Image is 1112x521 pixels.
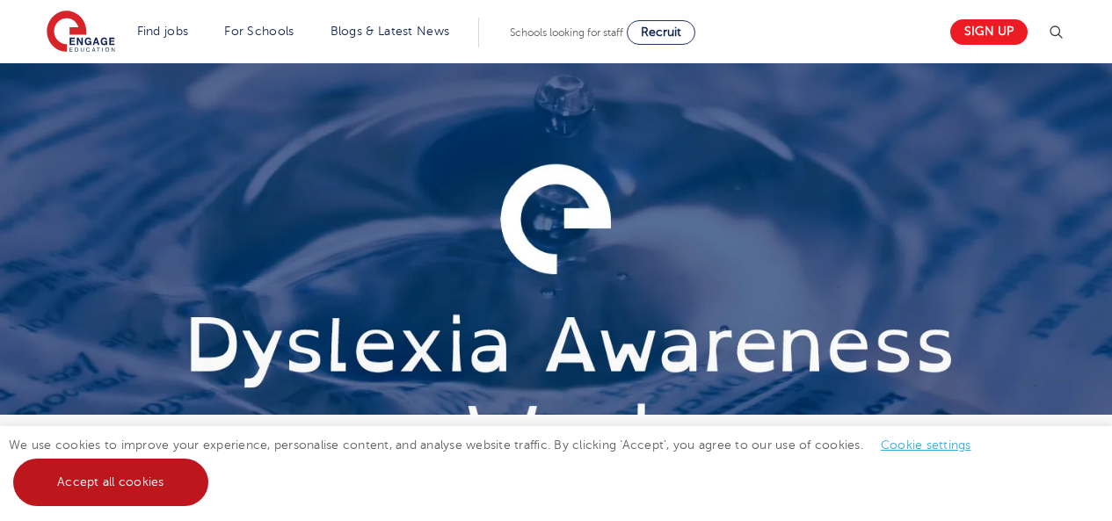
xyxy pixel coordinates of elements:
a: Cookie settings [881,438,971,452]
a: Sign up [950,19,1028,45]
span: We use cookies to improve your experience, personalise content, and analyse website traffic. By c... [9,438,989,488]
a: Blogs & Latest News [331,25,450,38]
a: Find jobs [137,25,189,38]
img: Engage Education [47,11,115,54]
a: For Schools [224,25,294,38]
a: Recruit [627,20,695,45]
span: Schools looking for staff [510,26,623,39]
span: Recruit [641,25,681,39]
a: Accept all cookies [13,459,208,506]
